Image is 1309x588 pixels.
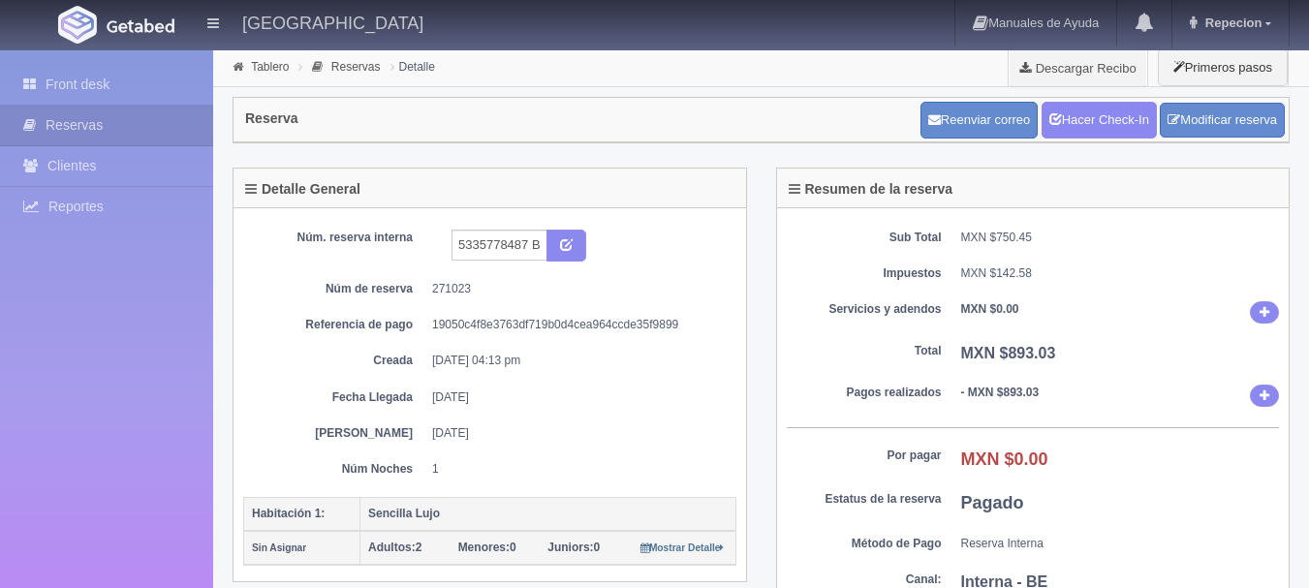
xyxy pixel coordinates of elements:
h4: Detalle General [245,182,360,197]
dd: 271023 [432,281,722,297]
dt: Canal: [787,572,942,588]
dt: Referencia de pago [258,317,413,333]
a: Hacer Check-In [1042,102,1157,139]
b: MXN $893.03 [961,345,1056,361]
dt: Núm de reserva [258,281,413,297]
dd: 1 [432,461,722,478]
h4: [GEOGRAPHIC_DATA] [242,10,423,34]
b: MXN $0.00 [961,302,1019,316]
a: Tablero [251,60,289,74]
span: 0 [458,541,516,554]
dd: [DATE] 04:13 pm [432,353,722,369]
dt: Total [787,343,942,359]
span: 2 [368,541,421,554]
h4: Resumen de la reserva [789,182,953,197]
dt: Creada [258,353,413,369]
dt: Método de Pago [787,536,942,552]
dt: Sub Total [787,230,942,246]
h4: Reserva [245,111,298,126]
dt: Por pagar [787,448,942,464]
dd: [DATE] [432,425,722,442]
a: Mostrar Detalle [640,541,725,554]
b: - MXN $893.03 [961,386,1040,399]
dt: Servicios y adendos [787,301,942,318]
strong: Adultos: [368,541,416,554]
dt: Impuestos [787,265,942,282]
dd: MXN $142.58 [961,265,1280,282]
dt: [PERSON_NAME] [258,425,413,442]
img: Getabed [58,6,97,44]
dd: MXN $750.45 [961,230,1280,246]
li: Detalle [386,57,440,76]
dt: Núm Noches [258,461,413,478]
dt: Pagos realizados [787,385,942,401]
small: Sin Asignar [252,542,306,553]
dt: Núm. reserva interna [258,230,413,246]
strong: Menores: [458,541,510,554]
dt: Estatus de la reserva [787,491,942,508]
b: MXN $0.00 [961,449,1048,469]
dd: Reserva Interna [961,536,1280,552]
a: Modificar reserva [1160,103,1285,139]
b: Habitación 1: [252,507,325,520]
button: Reenviar correo [920,102,1039,139]
small: Mostrar Detalle [640,542,725,553]
dd: 19050c4f8e3763df719b0d4cea964ccde35f9899 [432,317,722,333]
span: Repecion [1200,15,1262,30]
a: Reservas [331,60,381,74]
strong: Juniors: [547,541,593,554]
a: Descargar Recibo [1009,48,1147,87]
b: Pagado [961,493,1024,512]
button: Primeros pasos [1158,48,1288,86]
span: 0 [547,541,600,554]
dd: [DATE] [432,389,722,406]
dt: Fecha Llegada [258,389,413,406]
th: Sencilla Lujo [360,497,736,531]
img: Getabed [107,18,174,33]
